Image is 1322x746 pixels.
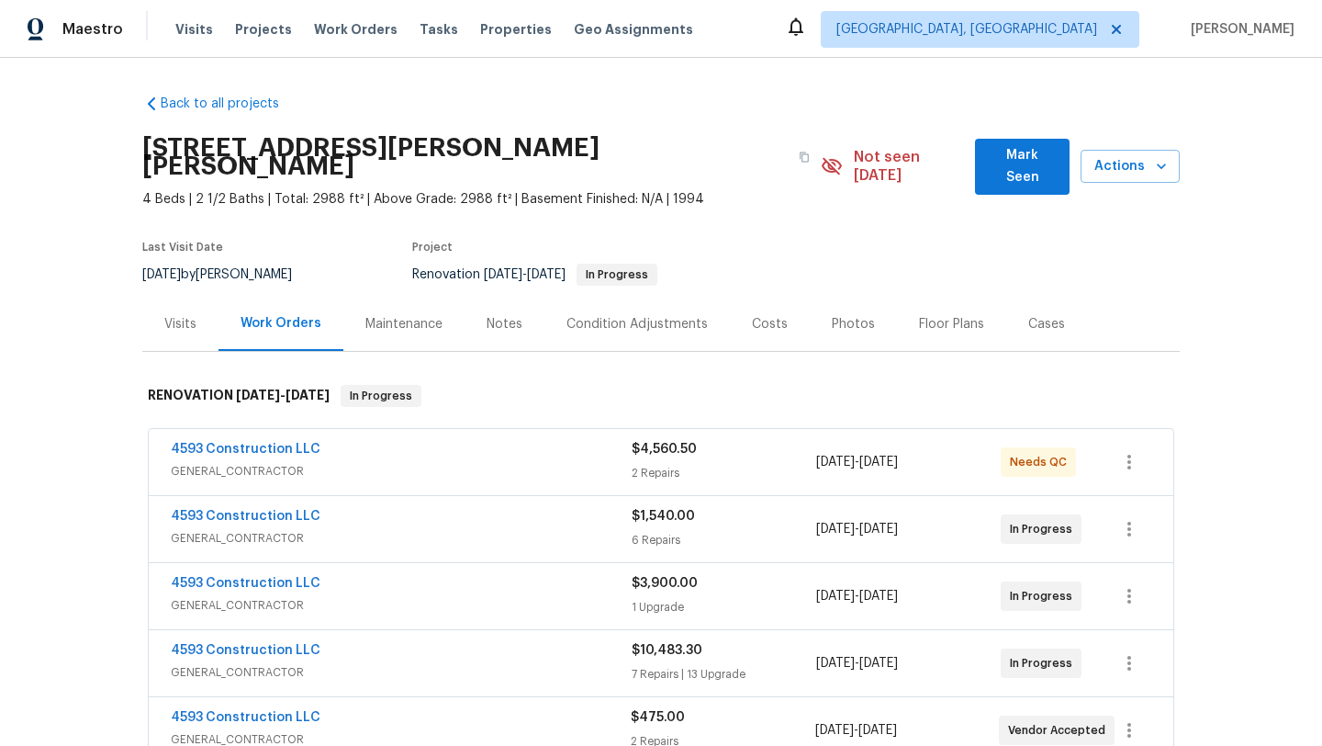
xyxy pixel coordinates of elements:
[975,139,1070,195] button: Mark Seen
[816,456,855,469] span: [DATE]
[171,462,632,480] span: GENERAL_CONTRACTOR
[365,315,443,333] div: Maintenance
[574,20,693,39] span: Geo Assignments
[815,724,854,737] span: [DATE]
[171,596,632,615] span: GENERAL_CONTRACTOR
[142,139,788,175] h2: [STREET_ADDRESS][PERSON_NAME][PERSON_NAME]
[859,657,898,670] span: [DATE]
[164,315,196,333] div: Visits
[286,389,330,401] span: [DATE]
[632,665,816,684] div: 7 Repairs | 13 Upgrade
[854,148,965,185] span: Not seen [DATE]
[816,590,855,603] span: [DATE]
[62,20,123,39] span: Maestro
[171,644,320,657] a: 4593 Construction LLC
[175,20,213,39] span: Visits
[919,315,984,333] div: Floor Plans
[142,95,319,113] a: Back to all projects
[632,644,702,657] span: $10,483.30
[1028,315,1065,333] div: Cases
[1183,20,1294,39] span: [PERSON_NAME]
[142,242,223,253] span: Last Visit Date
[412,268,657,281] span: Renovation
[412,242,453,253] span: Project
[236,389,280,401] span: [DATE]
[816,654,898,673] span: -
[420,23,458,36] span: Tasks
[788,141,821,174] button: Copy Address
[480,20,552,39] span: Properties
[236,389,330,401] span: -
[816,657,855,670] span: [DATE]
[632,443,697,456] span: $4,560.50
[484,268,522,281] span: [DATE]
[487,315,522,333] div: Notes
[1010,587,1080,605] span: In Progress
[142,190,821,209] span: 4 Beds | 2 1/2 Baths | Total: 2988 ft² | Above Grade: 2988 ft² | Basement Finished: N/A | 1994
[859,456,898,469] span: [DATE]
[148,385,330,407] h6: RENOVATION
[235,20,292,39] span: Projects
[241,314,321,333] div: Work Orders
[171,510,320,523] a: 4593 Construction LLC
[1010,654,1080,673] span: In Progress
[632,464,816,482] div: 2 Repairs
[142,264,314,286] div: by [PERSON_NAME]
[1081,150,1180,184] button: Actions
[142,268,181,281] span: [DATE]
[484,268,566,281] span: -
[527,268,566,281] span: [DATE]
[171,529,632,548] span: GENERAL_CONTRACTOR
[816,523,855,536] span: [DATE]
[752,315,788,333] div: Costs
[171,663,632,682] span: GENERAL_CONTRACTOR
[171,711,320,724] a: 4593 Construction LLC
[632,510,695,523] span: $1,540.00
[815,721,897,740] span: -
[1010,453,1074,471] span: Needs QC
[859,590,898,603] span: [DATE]
[171,577,320,590] a: 4593 Construction LLC
[816,587,898,605] span: -
[171,443,320,456] a: 4593 Construction LLC
[832,315,875,333] div: Photos
[632,598,816,616] div: 1 Upgrade
[314,20,398,39] span: Work Orders
[632,531,816,549] div: 6 Repairs
[1008,721,1113,740] span: Vendor Accepted
[632,577,698,590] span: $3,900.00
[990,144,1055,189] span: Mark Seen
[342,387,420,405] span: In Progress
[1010,520,1080,538] span: In Progress
[631,711,685,724] span: $475.00
[816,453,898,471] span: -
[836,20,1097,39] span: [GEOGRAPHIC_DATA], [GEOGRAPHIC_DATA]
[566,315,708,333] div: Condition Adjustments
[578,269,655,280] span: In Progress
[1095,155,1165,178] span: Actions
[816,520,898,538] span: -
[858,724,897,737] span: [DATE]
[859,523,898,536] span: [DATE]
[142,367,1180,425] div: RENOVATION [DATE]-[DATE]In Progress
